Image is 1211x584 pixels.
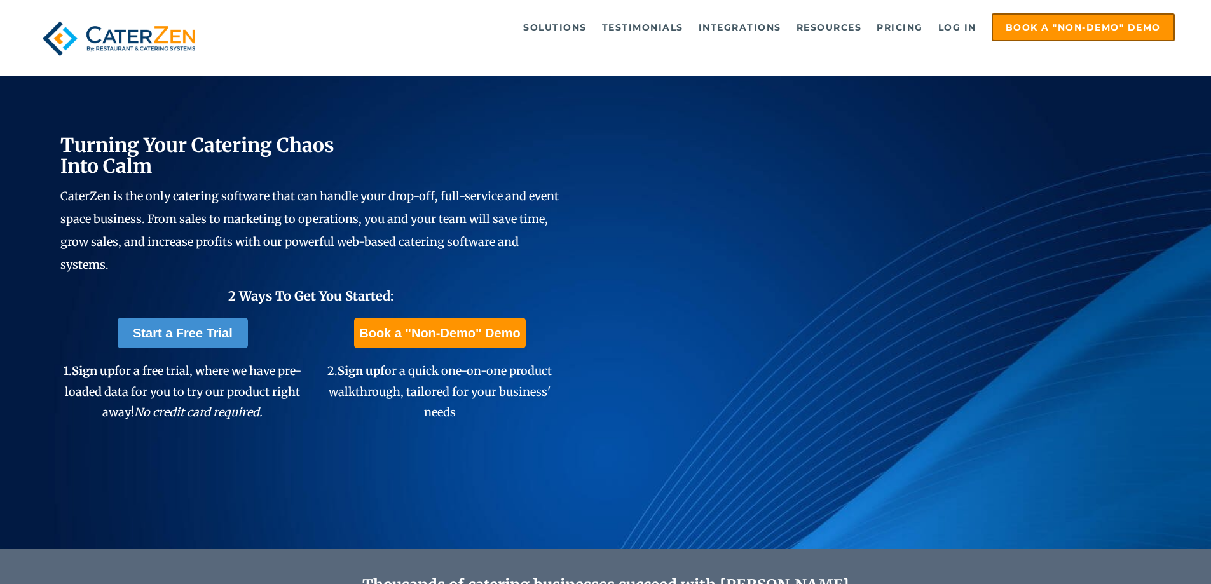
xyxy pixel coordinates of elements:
span: 2. for a quick one-on-one product walkthrough, tailored for your business' needs [327,363,552,419]
span: 1. for a free trial, where we have pre-loaded data for you to try our product right away! [64,363,301,419]
img: caterzen [36,13,202,64]
a: Resources [790,15,868,40]
a: Integrations [692,15,788,40]
a: Pricing [870,15,929,40]
a: Book a "Non-Demo" Demo [354,318,525,348]
a: Start a Free Trial [118,318,248,348]
span: Sign up [72,363,114,378]
span: Turning Your Catering Chaos Into Calm [60,133,334,178]
div: Navigation Menu [231,13,1175,41]
a: Book a "Non-Demo" Demo [992,13,1175,41]
a: Testimonials [596,15,690,40]
span: Sign up [338,363,380,378]
a: Log in [932,15,983,40]
span: CaterZen is the only catering software that can handle your drop-off, full-service and event spac... [60,189,559,272]
span: 2 Ways To Get You Started: [228,288,394,304]
a: Solutions [517,15,593,40]
em: No credit card required. [134,405,263,419]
